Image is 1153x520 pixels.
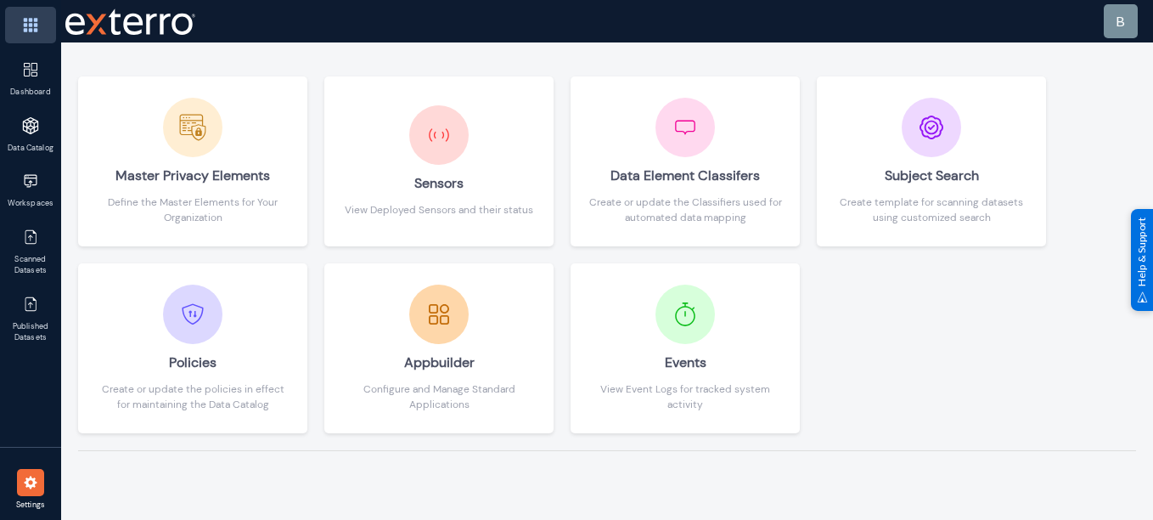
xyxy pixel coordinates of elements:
div: Appbuilder [342,344,536,382]
img: icon-policies.svg [181,302,205,326]
div: Create or update the Classifiers used for automated data mapping [588,195,782,225]
div: Create template for scanning datasets using customized search [835,195,1028,225]
img: exterro-work-mark.svg [65,8,195,35]
div: Help & Support [1131,209,1153,311]
button: SensorsView Deployed Sensors and their status [324,76,554,246]
div: Configure and Manage Standard Applications [342,382,536,412]
img: icon-subject-search.svg [920,116,943,139]
span: Dashboard [3,87,59,99]
div: View Deployed Sensors and their status [345,202,533,218]
img: icon-published.svg [22,296,39,313]
button: PoliciesCreate or update the policies in effect for maintaining the Data Catalog [78,263,307,433]
div: Policies [96,344,290,382]
button: Subject SearchCreate template for scanning datasets using customized search [817,76,1046,246]
img: icon-appbuilder.svg [418,293,460,336]
img: icon-classifiers.svg [664,106,706,149]
div: Sensors [345,165,533,202]
img: icon-workspace.svg [22,172,39,189]
button: EventsView Event Logs for tracked system activity [571,263,800,433]
div: Data Element Classifers [588,157,782,195]
div: Events [588,344,782,382]
img: help_support.svg [1137,291,1148,302]
div: View Event Logs for tracked system activity [588,382,782,412]
img: icon-sensors.svg [418,114,460,156]
img: app launcher [5,7,56,43]
span: Workspaces [3,198,59,210]
span: Settings [3,500,59,512]
button: Master Privacy ElementsDefine the Master Elements for Your Organization [78,76,307,246]
span: Exterro [61,4,193,39]
img: icon-events.svg [664,293,706,336]
img: icon-mpe.svg [172,106,214,149]
img: icon-settings.svg [22,474,39,491]
div: Create or update the policies in effect for maintaining the Data Catalog [96,382,290,412]
span: b [1116,13,1125,29]
span: Data Catalog [3,143,59,155]
button: AppbuilderConfigure and Manage Standard Applications [324,263,554,433]
img: icon-applications.svg [22,117,39,134]
button: Data Element ClassifersCreate or update the Classifiers used for automated data mapping [571,76,800,246]
span: Published Datasets [3,321,59,344]
div: Master Privacy Elements [96,157,290,195]
div: b [1116,11,1125,31]
span: Scanned Datasets [3,254,59,277]
img: icon-published.svg [22,229,39,246]
img: icon-dashboard.svg [22,61,39,78]
div: Subject Search [835,157,1028,195]
div: Define the Master Elements for Your Organization [96,195,290,225]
